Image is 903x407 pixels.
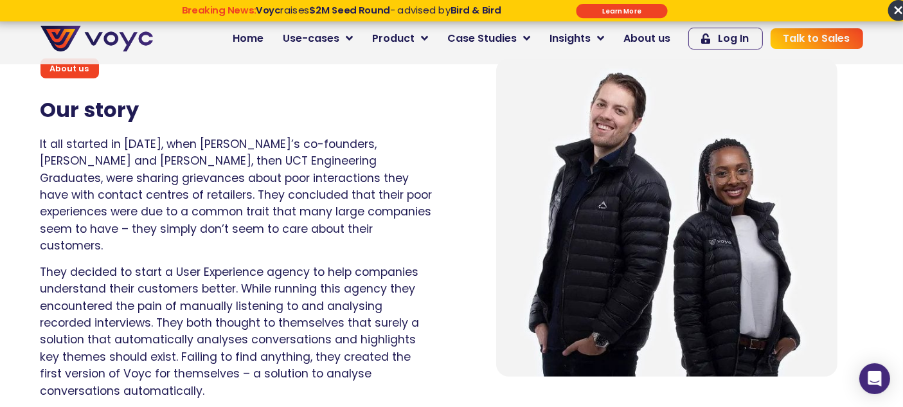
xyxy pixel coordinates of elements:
a: Case Studies [438,26,541,51]
span: raises - advised by [256,3,501,17]
span: Home [233,31,264,46]
a: Product [363,26,438,51]
p: They decided to start a User Experience agency to help companies understand their customers bette... [40,264,433,399]
a: Insights [541,26,614,51]
p: It all started in [DATE], when [PERSON_NAME]’s co-founders, [PERSON_NAME] and [PERSON_NAME], then... [40,136,433,255]
a: Log In [688,28,763,50]
strong: Bird & Bird [450,3,501,17]
span: Use-cases [283,31,340,46]
span: Insights [550,31,591,46]
span: About us [624,31,671,46]
div: Open Intercom Messenger [859,363,890,394]
a: Home [224,26,274,51]
a: About us [614,26,681,51]
strong: Voyc [256,3,280,17]
img: About us [496,59,837,376]
span: Case Studies [448,31,517,46]
span: Product [373,31,415,46]
div: Submit [576,4,667,18]
div: Breaking News: Voyc raises $2M Seed Round - advised by Bird & Bird [133,5,549,28]
a: Talk to Sales [771,28,863,49]
strong: Breaking News: [181,3,256,17]
div: About us [40,59,99,78]
img: voyc-full-logo [40,26,153,51]
span: Talk to Sales [783,33,850,44]
span: Log In [719,33,749,44]
a: Use-cases [274,26,363,51]
strong: $2M Seed Round [309,3,389,17]
h2: Our story [40,98,433,122]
